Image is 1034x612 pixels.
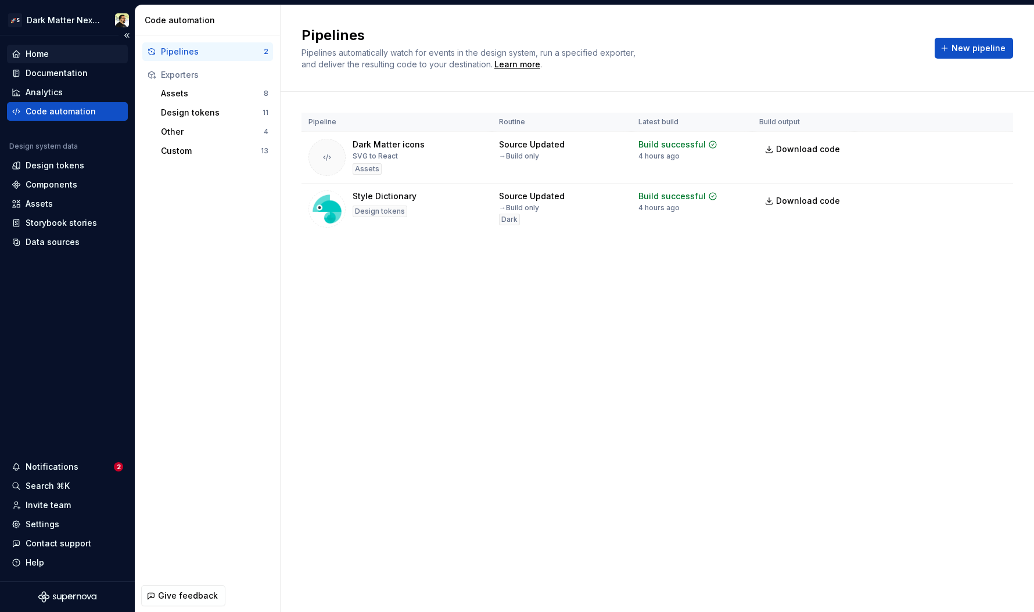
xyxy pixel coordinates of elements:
[26,48,49,60] div: Home
[2,8,132,33] button: 🚀SDark Matter Next GenHonza Toman
[26,236,80,248] div: Data sources
[264,127,268,136] div: 4
[119,27,135,44] button: Collapse sidebar
[7,102,128,121] a: Code automation
[161,145,261,157] div: Custom
[26,499,71,511] div: Invite team
[7,458,128,476] button: Notifications2
[499,214,520,225] div: Dark
[353,206,407,217] div: Design tokens
[353,190,417,202] div: Style Dictionary
[7,83,128,102] a: Analytics
[8,13,22,27] div: 🚀S
[935,38,1013,59] button: New pipeline
[499,139,565,150] div: Source Updated
[26,198,53,210] div: Assets
[353,139,425,150] div: Dark Matter icons
[26,179,77,190] div: Components
[638,203,680,213] div: 4 hours ago
[499,190,565,202] div: Source Updated
[38,591,96,603] svg: Supernova Logo
[7,496,128,514] a: Invite team
[301,113,492,132] th: Pipeline
[7,214,128,232] a: Storybook stories
[7,477,128,495] button: Search ⌘K
[26,461,78,473] div: Notifications
[7,233,128,251] a: Data sources
[631,113,752,132] th: Latest build
[7,515,128,534] a: Settings
[7,156,128,175] a: Design tokens
[26,480,70,492] div: Search ⌘K
[499,203,539,213] div: → Build only
[145,15,275,26] div: Code automation
[161,107,263,118] div: Design tokens
[26,217,97,229] div: Storybook stories
[7,534,128,553] button: Contact support
[7,553,128,572] button: Help
[26,519,59,530] div: Settings
[353,163,382,175] div: Assets
[952,42,1006,54] span: New pipeline
[7,64,128,82] a: Documentation
[156,84,273,103] button: Assets8
[7,175,128,194] a: Components
[158,590,218,602] span: Give feedback
[26,538,91,549] div: Contact support
[27,15,101,26] div: Dark Matter Next Gen
[493,60,542,69] span: .
[161,88,264,99] div: Assets
[638,152,680,161] div: 4 hours ago
[492,113,631,132] th: Routine
[353,152,398,161] div: SVG to React
[161,69,268,81] div: Exporters
[9,142,78,151] div: Design system data
[26,87,63,98] div: Analytics
[264,89,268,98] div: 8
[141,585,225,606] button: Give feedback
[26,160,84,171] div: Design tokens
[26,67,88,79] div: Documentation
[161,46,264,57] div: Pipelines
[499,152,539,161] div: → Build only
[638,139,706,150] div: Build successful
[301,48,638,69] span: Pipelines automatically watch for events in the design system, run a specified exporter, and deli...
[301,26,921,45] h2: Pipelines
[156,123,273,141] button: Other4
[264,47,268,56] div: 2
[26,557,44,568] div: Help
[7,195,128,213] a: Assets
[156,142,273,160] button: Custom13
[161,126,264,138] div: Other
[776,143,840,155] span: Download code
[26,106,96,117] div: Code automation
[759,190,848,211] a: Download code
[115,13,129,27] img: Honza Toman
[261,146,268,156] div: 13
[752,113,855,132] th: Build output
[759,139,848,160] a: Download code
[776,195,840,207] span: Download code
[156,103,273,122] button: Design tokens11
[114,462,123,471] span: 2
[263,108,268,117] div: 11
[638,190,706,202] div: Build successful
[142,42,273,61] button: Pipelines2
[7,45,128,63] a: Home
[494,59,540,70] a: Learn more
